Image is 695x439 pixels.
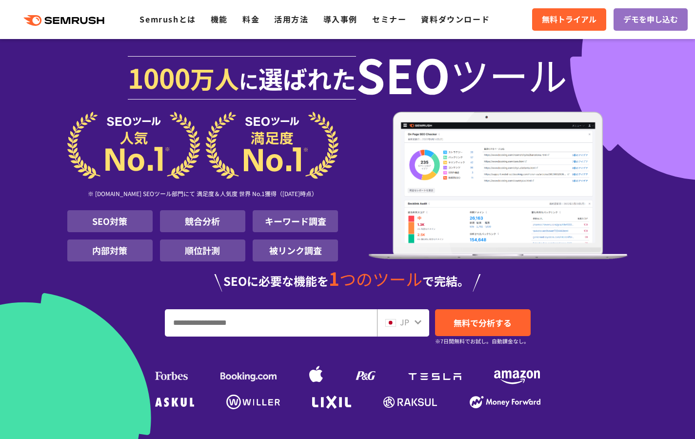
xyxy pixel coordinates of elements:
[67,269,628,292] div: SEOに必要な機能を
[339,267,422,291] span: つのツール
[67,210,153,232] li: SEO対策
[67,239,153,261] li: 内部対策
[435,337,529,346] small: ※7日間無料でお試し。自動課金なし。
[258,60,356,96] span: 選ばれた
[211,13,228,25] a: 機能
[421,13,490,25] a: 資料ダウンロード
[242,13,259,25] a: 料金
[139,13,196,25] a: Semrushとは
[435,309,531,336] a: 無料で分析する
[274,13,308,25] a: 活用方法
[190,60,239,96] span: 万人
[454,317,512,329] span: 無料で分析する
[128,58,190,97] span: 1000
[614,8,688,31] a: デモを申し込む
[160,210,245,232] li: 競合分析
[422,272,469,289] span: で完結。
[165,310,377,336] input: URL、キーワードを入力してください
[400,316,409,328] span: JP
[623,13,678,26] span: デモを申し込む
[356,55,450,94] span: SEO
[372,13,406,25] a: セミナー
[450,55,567,94] span: ツール
[532,8,606,31] a: 無料トライアル
[329,265,339,291] span: 1
[542,13,596,26] span: 無料トライアル
[160,239,245,261] li: 順位計測
[67,179,338,210] div: ※ [DOMAIN_NAME] SEOツール部門にて 満足度＆人気度 世界 No.1獲得（[DATE]時点）
[323,13,357,25] a: 導入事例
[253,239,338,261] li: 被リンク調査
[239,66,258,95] span: に
[253,210,338,232] li: キーワード調査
